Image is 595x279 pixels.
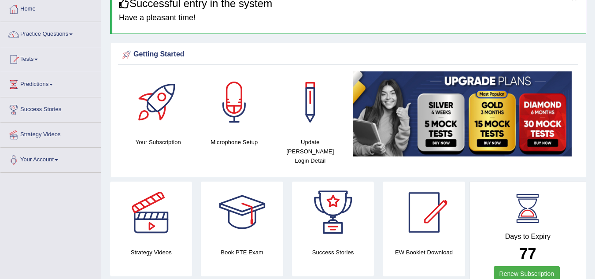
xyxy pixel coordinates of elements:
a: Success Stories [0,97,101,119]
img: small5.jpg [353,71,572,156]
a: Tests [0,47,101,69]
h4: Strategy Videos [110,248,192,257]
a: Strategy Videos [0,123,101,145]
h4: Success Stories [292,248,374,257]
div: Getting Started [120,48,576,61]
a: Predictions [0,72,101,94]
h4: Have a pleasant time! [119,14,579,22]
h4: Days to Expiry [480,233,576,241]
h4: Microphone Setup [201,138,268,147]
b: 77 [519,245,536,262]
h4: Book PTE Exam [201,248,283,257]
a: Your Account [0,148,101,170]
h4: EW Booklet Download [383,248,465,257]
h4: Your Subscription [125,138,192,147]
h4: Update [PERSON_NAME] Login Detail [277,138,344,165]
a: Practice Questions [0,22,101,44]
